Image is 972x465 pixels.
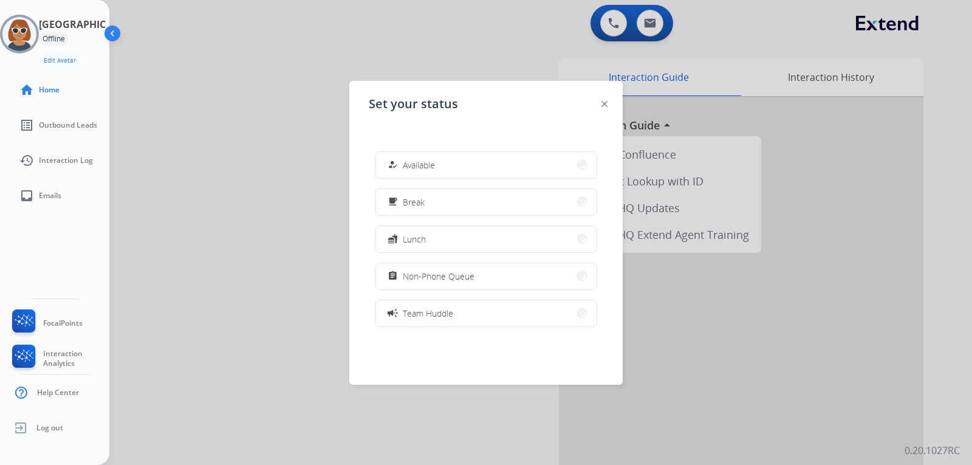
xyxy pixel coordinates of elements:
button: Break [375,189,597,215]
span: Available [403,159,435,171]
h3: [GEOGRAPHIC_DATA] [39,17,139,32]
span: Home [39,85,60,95]
p: 0.20.1027RC [905,443,960,458]
a: FocalPoints [10,309,83,337]
span: Interaction Analytics [43,349,109,368]
mat-icon: list_alt [19,118,34,133]
span: Help Center [37,388,79,398]
img: avatar [2,17,36,51]
mat-icon: inbox [19,188,34,203]
span: Non-Phone Queue [403,270,474,283]
button: Team Huddle [375,300,597,326]
span: Set your status [369,95,458,112]
button: Lunch [375,226,597,252]
span: Log out [36,423,63,433]
mat-icon: campaign [386,307,399,319]
div: Offline [39,32,69,46]
a: Interaction Analytics [10,345,109,373]
button: Edit Avatar [39,53,81,67]
mat-icon: assignment [388,271,398,281]
span: FocalPoints [43,319,83,328]
button: Non-Phone Queue [375,263,597,289]
span: Outbound Leads [39,120,97,130]
mat-icon: home [19,83,34,97]
img: close-button [601,101,607,107]
span: Emails [39,191,61,201]
mat-icon: fastfood [388,234,398,244]
button: Available [375,152,597,178]
mat-icon: history [19,153,34,168]
mat-icon: free_breakfast [388,197,398,207]
mat-icon: how_to_reg [388,160,398,170]
span: Team Huddle [403,307,453,320]
span: Interaction Log [39,156,93,165]
span: Break [403,196,425,208]
span: Lunch [403,233,426,246]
